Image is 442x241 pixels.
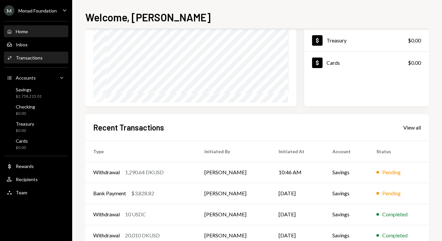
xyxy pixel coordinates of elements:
[408,59,421,67] div: $0.00
[93,210,120,218] div: Withdrawal
[4,136,68,152] a: Cards$0.00
[382,231,408,239] div: Completed
[4,186,68,198] a: Team
[408,36,421,44] div: $0.00
[16,104,35,109] div: Checking
[325,141,368,162] th: Account
[326,37,347,43] div: Treasury
[4,119,68,135] a: Treasury$0.00
[4,173,68,185] a: Recipients
[403,124,421,131] div: View all
[325,204,368,225] td: Savings
[16,138,28,144] div: Cards
[271,204,325,225] td: [DATE]
[16,55,43,60] div: Transactions
[16,111,35,116] div: $0.00
[16,87,42,92] div: Savings
[325,183,368,204] td: Savings
[197,204,271,225] td: [PERSON_NAME]
[271,141,325,162] th: Initiated At
[131,189,154,197] div: $3,828.82
[197,183,271,204] td: [PERSON_NAME]
[125,168,164,176] div: 1,290.64 DKUSD
[368,141,429,162] th: Status
[382,189,401,197] div: Pending
[197,162,271,183] td: [PERSON_NAME]
[16,128,34,133] div: $0.00
[4,52,68,63] a: Transactions
[93,189,126,197] div: Bank Payment
[304,52,429,74] a: Cards$0.00
[18,8,57,13] div: Monad Foundation
[325,162,368,183] td: Savings
[16,177,38,182] div: Recipients
[93,122,164,133] h2: Recent Transactions
[403,124,421,131] a: View all
[4,38,68,50] a: Inbox
[4,5,14,16] div: M
[16,29,28,34] div: Home
[125,231,160,239] div: 20,010 DKUSD
[16,94,42,99] div: $2,758,215.01
[304,29,429,51] a: Treasury$0.00
[326,60,340,66] div: Cards
[16,42,28,47] div: Inbox
[16,145,28,151] div: $0.00
[85,141,197,162] th: Type
[85,11,211,24] h1: Welcome, [PERSON_NAME]
[4,85,68,101] a: Savings$2,758,215.01
[4,102,68,118] a: Checking$0.00
[16,121,34,127] div: Treasury
[4,160,68,172] a: Rewards
[382,210,408,218] div: Completed
[16,163,34,169] div: Rewards
[16,190,27,195] div: Team
[4,72,68,84] a: Accounts
[271,183,325,204] td: [DATE]
[4,25,68,37] a: Home
[93,231,120,239] div: Withdrawal
[271,162,325,183] td: 10:46 AM
[125,210,146,218] div: 10 USDC
[197,141,271,162] th: Initiated By
[382,168,401,176] div: Pending
[93,168,120,176] div: Withdrawal
[16,75,36,81] div: Accounts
